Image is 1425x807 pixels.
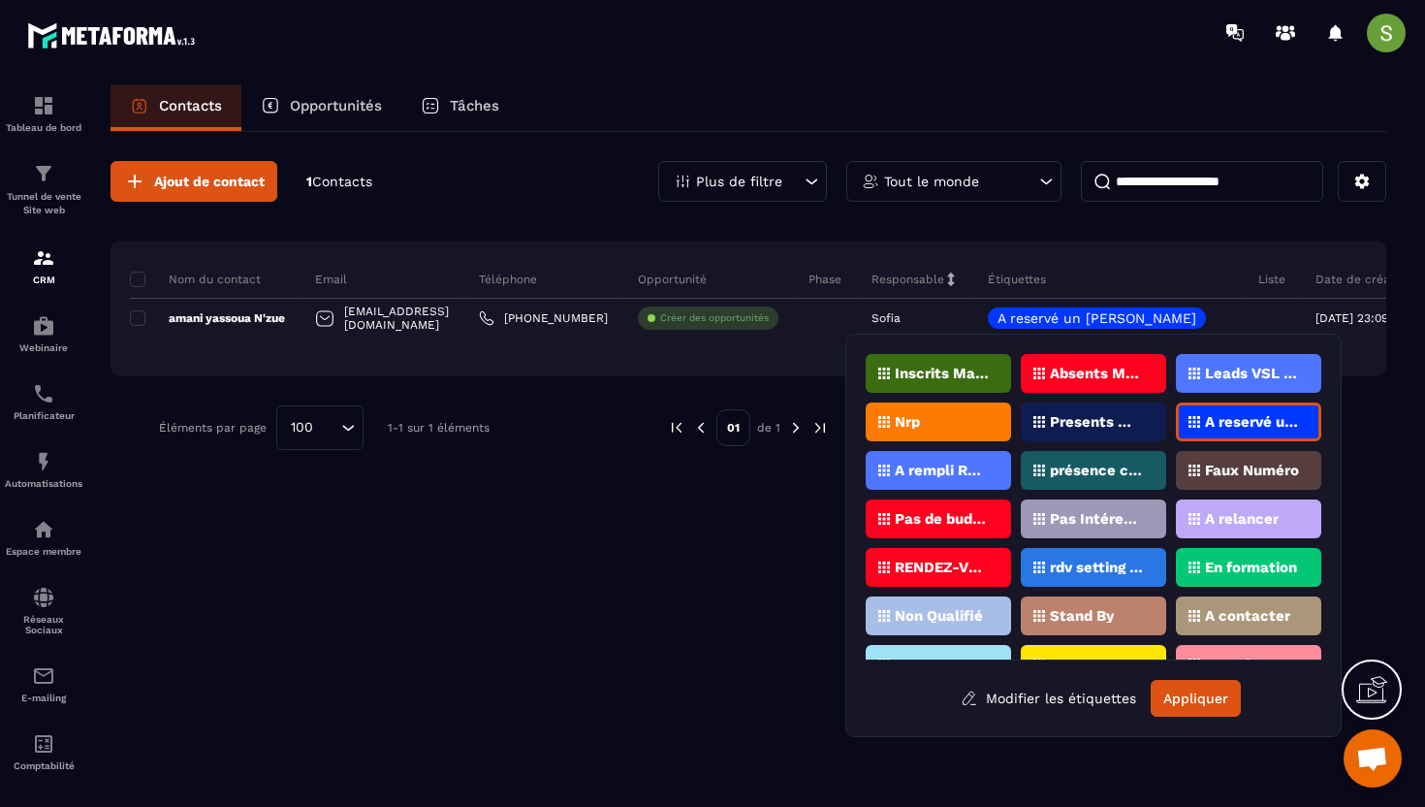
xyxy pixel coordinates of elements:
[1205,561,1297,574] p: En formation
[1205,658,1254,671] p: R2 24h
[27,17,202,53] img: logo
[32,162,55,185] img: formation
[1151,680,1241,717] button: Appliquer
[5,122,82,133] p: Tableau de bord
[32,586,55,609] img: social-network
[388,421,490,435] p: 1-1 sur 1 éléments
[479,272,537,287] p: Téléphone
[5,300,82,368] a: automationsautomationsWebinaire
[787,419,805,436] img: next
[5,410,82,421] p: Planificateur
[871,311,901,325] p: Sofia
[1050,415,1144,429] p: Presents Masterclass
[111,161,277,202] button: Ajout de contact
[757,420,780,436] p: de 1
[320,417,336,438] input: Search for option
[1258,272,1285,287] p: Liste
[5,190,82,217] p: Tunnel de vente Site web
[401,84,519,131] a: Tâches
[5,503,82,571] a: automationsautomationsEspace membre
[32,382,55,405] img: scheduler
[32,450,55,473] img: automations
[1050,658,1144,671] p: R2 programmé
[290,97,382,114] p: Opportunités
[450,97,499,114] p: Tâches
[895,658,940,671] p: WEB 2
[884,175,979,188] p: Tout le monde
[130,310,285,326] p: amani yassoua N'zue
[895,609,983,623] p: Non Qualifié
[159,421,267,435] p: Éléments par page
[895,512,989,526] p: Pas de budget
[479,310,608,326] a: [PHONE_NUMBER]
[315,272,347,287] p: Email
[668,419,685,436] img: prev
[1050,512,1144,526] p: Pas Intéressé
[716,409,750,446] p: 01
[5,232,82,300] a: formationformationCRM
[5,368,82,436] a: schedulerschedulerPlanificateur
[5,693,82,703] p: E-mailing
[997,311,1196,325] p: A reservé un [PERSON_NAME]
[32,246,55,270] img: formation
[871,272,944,287] p: Responsable
[895,367,989,380] p: Inscrits Masterclass
[312,174,372,189] span: Contacts
[5,436,82,503] a: automationsautomationsAutomatisations
[5,478,82,489] p: Automatisations
[5,546,82,557] p: Espace membre
[988,272,1046,287] p: Étiquettes
[32,314,55,338] img: automations
[154,172,265,191] span: Ajout de contact
[284,417,320,438] span: 100
[1050,561,1144,574] p: rdv setting posé
[1205,464,1299,477] p: Faux Numéro
[5,571,82,650] a: social-networksocial-networkRéseaux Sociaux
[1205,609,1290,623] p: A contacter
[895,561,989,574] p: RENDEZ-VOUS PROGRAMMé V1 (ZenSpeak à vie)
[692,419,710,436] img: prev
[130,272,261,287] p: Nom du contact
[946,681,1151,716] button: Modifier les étiquettes
[1050,609,1114,623] p: Stand By
[306,173,372,191] p: 1
[811,419,829,436] img: next
[660,311,769,325] p: Créer des opportunités
[5,760,82,771] p: Comptabilité
[1344,729,1402,788] div: Ouvrir le chat
[5,650,82,718] a: emailemailE-mailing
[111,84,241,131] a: Contacts
[5,80,82,147] a: formationformationTableau de bord
[32,518,55,541] img: automations
[895,464,989,477] p: A rempli Rdv Zenspeak
[5,718,82,786] a: accountantaccountantComptabilité
[241,84,401,131] a: Opportunités
[5,614,82,635] p: Réseaux Sociaux
[1050,367,1144,380] p: Absents Masterclass
[32,94,55,117] img: formation
[32,732,55,756] img: accountant
[276,405,364,450] div: Search for option
[1315,272,1411,287] p: Date de création
[159,97,222,114] p: Contacts
[1205,512,1279,526] p: A relancer
[32,664,55,688] img: email
[696,175,782,188] p: Plus de filtre
[1315,311,1388,325] p: [DATE] 23:09
[638,272,707,287] p: Opportunité
[1205,367,1299,380] p: Leads VSL ZENSPEAK
[5,274,82,285] p: CRM
[808,272,841,287] p: Phase
[5,342,82,353] p: Webinaire
[895,415,920,429] p: Nrp
[1205,415,1299,429] p: A reservé un [PERSON_NAME]
[1050,464,1144,477] p: présence confirmée
[5,147,82,232] a: formationformationTunnel de vente Site web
